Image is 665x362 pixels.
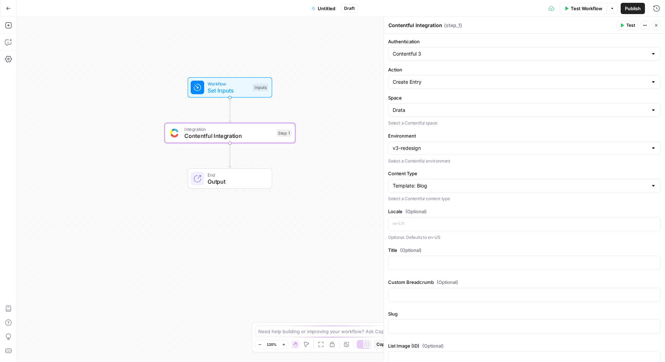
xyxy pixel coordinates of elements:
[388,195,661,202] p: Select a Contentful content type
[388,342,661,349] label: List Image (ID)
[277,129,292,137] div: Step 1
[165,169,296,189] div: EndOutput
[165,77,296,98] div: WorkflowSet InputsInputs
[388,120,661,127] p: Select a Contentful space
[393,50,648,57] input: Contentful 3
[388,170,661,177] label: Content Type
[437,279,458,286] span: (Optional)
[208,86,249,95] span: Set Inputs
[208,80,249,87] span: Workflow
[388,158,661,165] p: Select a Contentful environment
[388,132,661,139] label: Environment
[267,342,277,347] span: 120%
[626,22,635,28] span: Test
[318,5,335,12] span: Untitled
[376,341,387,348] span: Copy
[388,247,661,254] label: Title
[444,22,462,29] span: ( step_1 )
[184,132,273,140] span: Contentful Integration
[617,21,638,30] button: Test
[229,143,231,168] g: Edge from step_1 to end
[374,340,390,349] button: Copy
[388,310,661,317] label: Slug
[625,5,641,12] span: Publish
[388,208,661,215] label: Locale
[307,3,340,14] button: Untitled
[388,38,661,45] label: Authentication
[400,247,422,254] span: (Optional)
[208,177,265,186] span: Output
[560,3,607,14] button: Test Workflow
[344,5,355,12] span: Draft
[393,182,648,189] input: Template: Blog
[165,123,296,143] div: IntegrationContentful IntegrationStep 1
[388,279,661,286] label: Custom Breadcrumb
[571,5,602,12] span: Test Workflow
[208,171,265,178] span: End
[184,126,273,133] span: Integration
[393,107,648,114] input: Drata
[621,3,645,14] button: Publish
[405,208,427,215] span: (Optional)
[388,94,661,101] label: Space
[388,22,442,29] textarea: Contentful Integration
[170,128,178,137] img: sdasd.png
[422,342,444,349] span: (Optional)
[253,84,268,91] div: Inputs
[393,78,648,85] input: Create Entry
[388,234,661,241] p: Optional. Defaults to en-US
[229,97,231,122] g: Edge from start to step_1
[393,145,648,152] input: v3-redesign
[388,66,661,73] label: Action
